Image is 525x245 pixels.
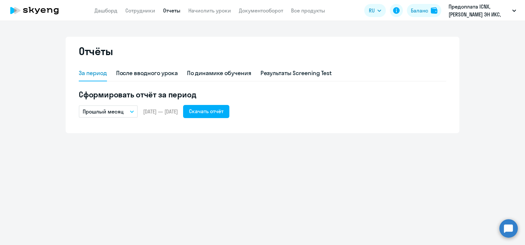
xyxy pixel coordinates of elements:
[116,69,178,77] div: После вводного урока
[79,89,446,100] h5: Сформировать отчёт за период
[364,4,386,17] button: RU
[407,4,441,17] button: Балансbalance
[79,69,107,77] div: За период
[189,107,223,115] div: Скачать отчёт
[431,7,437,14] img: balance
[79,105,138,118] button: Прошлый месяц
[183,105,229,118] button: Скачать отчёт
[445,3,519,18] button: Предоплата ICNX, [PERSON_NAME] ЭН ИКС, ООО
[411,7,428,14] div: Баланс
[163,7,180,14] a: Отчеты
[94,7,117,14] a: Дашборд
[83,108,124,115] p: Прошлый месяц
[79,45,113,58] h2: Отчёты
[291,7,325,14] a: Все продукты
[369,7,375,14] span: RU
[143,108,178,115] span: [DATE] — [DATE]
[449,3,510,18] p: Предоплата ICNX, [PERSON_NAME] ЭН ИКС, ООО
[187,69,251,77] div: По динамике обучения
[239,7,283,14] a: Документооборот
[125,7,155,14] a: Сотрудники
[261,69,332,77] div: Результаты Screening Test
[188,7,231,14] a: Начислить уроки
